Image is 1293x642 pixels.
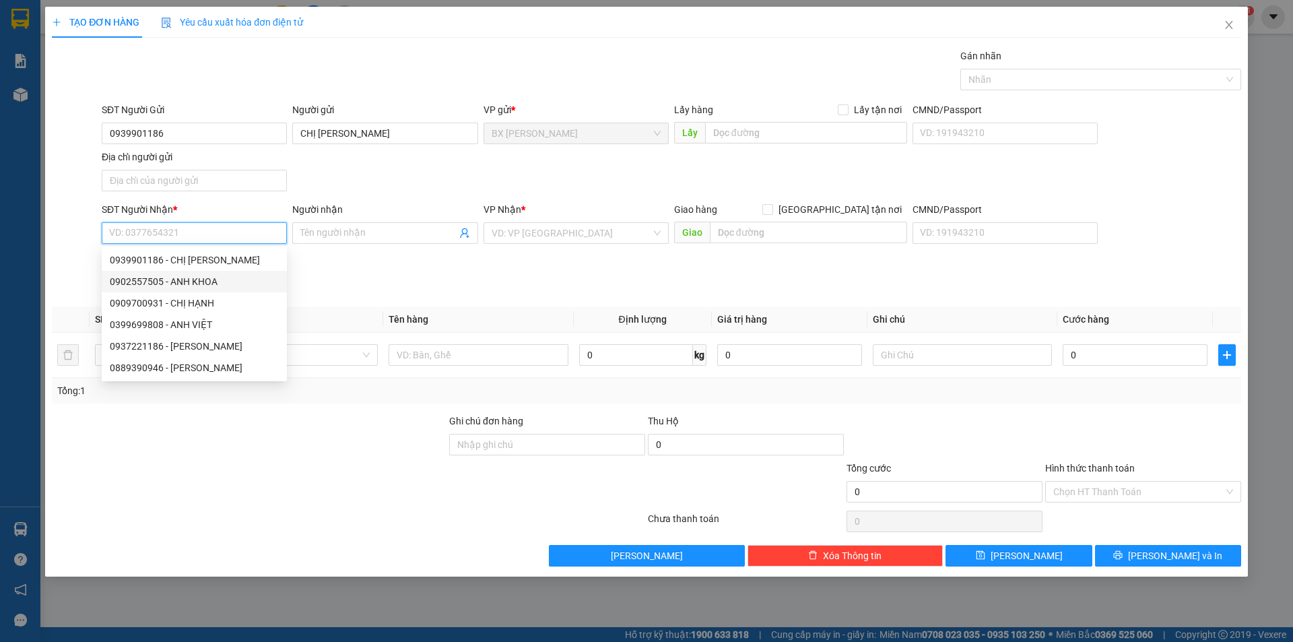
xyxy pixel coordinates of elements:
[102,150,287,164] div: Địa chỉ người gửi
[484,204,521,215] span: VP Nhận
[913,102,1098,117] div: CMND/Passport
[449,434,645,455] input: Ghi chú đơn hàng
[389,314,428,325] span: Tên hàng
[161,17,303,28] span: Yêu cầu xuất hóa đơn điện tử
[57,383,499,398] div: Tổng: 1
[207,345,370,365] span: Khác
[748,545,943,567] button: deleteXóa Thông tin
[991,548,1063,563] span: [PERSON_NAME]
[847,463,891,474] span: Tổng cước
[1219,350,1235,360] span: plus
[1224,20,1234,30] span: close
[1045,463,1135,474] label: Hình thức thanh toán
[110,360,279,375] div: 0889390946 - [PERSON_NAME]
[1063,314,1109,325] span: Cước hàng
[674,104,713,115] span: Lấy hàng
[292,202,477,217] div: Người nhận
[110,274,279,289] div: 0902557505 - ANH KHOA
[110,253,279,267] div: 0939901186 - CHỊ [PERSON_NAME]
[95,314,106,325] span: SL
[1113,550,1123,561] span: printer
[389,344,568,366] input: VD: Bàn, Ghế
[648,416,679,426] span: Thu Hộ
[492,123,661,143] span: BX Cao Lãnh
[102,335,287,357] div: 0937221186 - NGUYỄN THỊ HOÀNG VĂN
[102,292,287,314] div: 0909700931 - CHỊ HẠNH
[52,17,139,28] span: TẠO ĐƠN HÀNG
[705,122,907,143] input: Dọc đường
[459,228,470,238] span: user-add
[102,314,287,335] div: 0399699808 - ANH VIỆT
[102,102,287,117] div: SĐT Người Gửi
[946,545,1092,567] button: save[PERSON_NAME]
[1210,7,1248,44] button: Close
[549,545,745,567] button: [PERSON_NAME]
[102,271,287,292] div: 0902557505 - ANH KHOA
[1218,344,1236,366] button: plus
[110,317,279,332] div: 0399699808 - ANH VIỆT
[102,249,287,271] div: 0939901186 - CHỊ TRANG
[1095,545,1241,567] button: printer[PERSON_NAME] và In
[102,357,287,379] div: 0889390946 - NGÔ QUỐC VIỆT
[102,170,287,191] input: Địa chỉ của người gửi
[717,314,767,325] span: Giá trị hàng
[161,18,172,28] img: icon
[710,222,907,243] input: Dọc đường
[823,548,882,563] span: Xóa Thông tin
[52,18,61,27] span: plus
[449,416,523,426] label: Ghi chú đơn hàng
[717,344,862,366] input: 0
[110,296,279,311] div: 0909700931 - CHỊ HẠNH
[674,222,710,243] span: Giao
[619,314,667,325] span: Định lượng
[102,202,287,217] div: SĐT Người Nhận
[693,344,706,366] span: kg
[292,102,477,117] div: Người gửi
[646,511,845,535] div: Chưa thanh toán
[976,550,985,561] span: save
[867,307,1057,333] th: Ghi chú
[674,122,705,143] span: Lấy
[611,548,683,563] span: [PERSON_NAME]
[1128,548,1222,563] span: [PERSON_NAME] và In
[57,344,79,366] button: delete
[674,204,717,215] span: Giao hàng
[484,102,669,117] div: VP gửi
[808,550,818,561] span: delete
[849,102,907,117] span: Lấy tận nơi
[773,202,907,217] span: [GEOGRAPHIC_DATA] tận nơi
[960,51,1001,61] label: Gán nhãn
[913,202,1098,217] div: CMND/Passport
[110,339,279,354] div: 0937221186 - [PERSON_NAME]
[873,344,1052,366] input: Ghi Chú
